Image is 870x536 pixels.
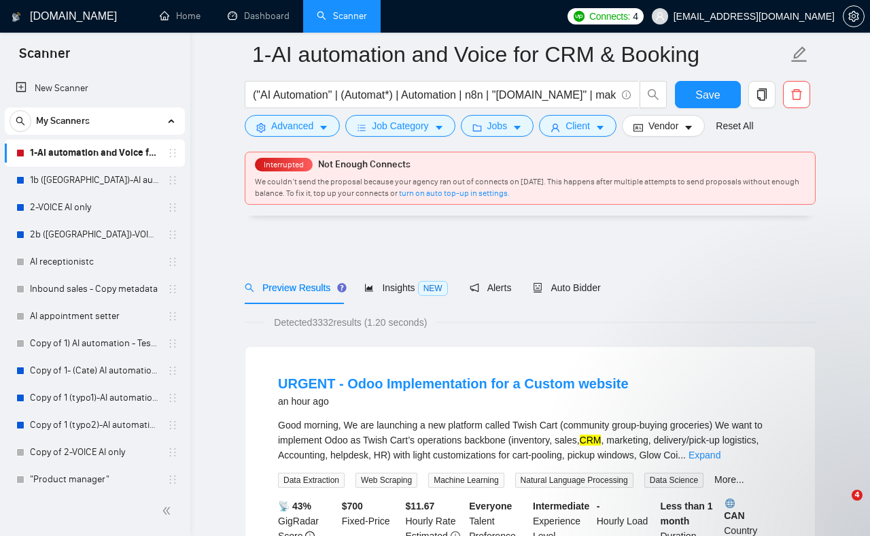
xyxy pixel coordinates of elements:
[5,75,185,102] li: New Scanner
[253,86,616,103] input: Search Freelance Jobs...
[843,11,865,22] a: setting
[256,122,266,133] span: setting
[162,504,175,518] span: double-left
[399,188,510,198] a: turn on auto top-up in settings.
[255,177,799,198] span: We couldn’t send the proposal because your agency ran out of connects on [DATE]. This happens aft...
[167,175,178,186] span: holder
[36,107,90,135] span: My Scanners
[675,81,741,108] button: Save
[574,11,585,22] img: upwork-logo.png
[661,501,713,526] b: Less than 1 month
[533,283,542,292] span: robot
[565,118,590,133] span: Client
[167,447,178,458] span: holder
[784,88,810,101] span: delete
[260,160,308,169] span: Interrupted
[470,282,512,293] span: Alerts
[824,490,856,522] iframe: Intercom live chat
[633,9,638,24] span: 4
[469,501,512,512] b: Everyone
[30,303,159,330] a: AI appointment setter
[633,122,643,133] span: idcard
[30,275,159,303] a: Inbound sales - Copy metadata
[245,282,343,293] span: Preview Results
[852,490,863,501] span: 4
[30,167,159,194] a: 1b ([GEOGRAPHIC_DATA])-AI automation and Voice for CRM & Booking
[30,439,159,466] a: Copy of 2-VOICE AI only
[622,115,705,137] button: idcardVendorcaret-down
[790,46,808,63] span: edit
[30,384,159,412] a: Copy of 1 (typo1)-AI automation and Voice for CRM & Booking
[30,412,159,439] a: Copy of 1 (typo2)-AI automation and Voice for CRM & Booking
[655,12,665,21] span: user
[695,86,720,103] span: Save
[724,499,782,521] b: CAN
[418,281,448,296] span: NEW
[597,501,600,512] b: -
[30,221,159,248] a: 2b ([GEOGRAPHIC_DATA])-VOICE AI only
[30,357,159,384] a: Copy of 1- (Cate) AI automation and Voice for CRM & Booking (different categories)
[749,88,775,101] span: copy
[434,122,444,133] span: caret-down
[228,10,290,22] a: dashboardDashboard
[716,118,753,133] a: Reset All
[12,6,21,28] img: logo
[472,122,482,133] span: folder
[725,499,735,508] img: 🌐
[167,284,178,295] span: holder
[843,5,865,27] button: setting
[406,501,435,512] b: $ 11.67
[336,282,348,294] div: Tooltip anchor
[10,116,31,126] span: search
[515,473,633,488] span: Natural Language Processing
[345,115,455,137] button: barsJob Categorycaret-down
[317,10,367,22] a: searchScanner
[461,115,534,137] button: folderJobscaret-down
[595,122,605,133] span: caret-down
[580,435,602,446] mark: CRM
[748,81,776,108] button: copy
[589,9,630,24] span: Connects:
[30,330,159,357] a: Copy of 1) AI automation - Testing something?
[640,88,666,101] span: search
[245,115,340,137] button: settingAdvancedcaret-down
[167,392,178,403] span: holder
[357,122,366,133] span: bars
[640,81,667,108] button: search
[245,283,254,292] span: search
[512,122,522,133] span: caret-down
[684,122,693,133] span: caret-down
[342,501,363,512] b: $ 700
[167,420,178,431] span: holder
[167,474,178,485] span: holder
[16,75,174,102] a: New Scanner
[252,37,788,71] input: Scanner name...
[783,81,810,108] button: delete
[278,473,345,488] span: Data Extraction
[30,194,159,221] a: 2-VOICE AI only
[8,44,81,72] span: Scanner
[167,365,178,376] span: holder
[278,376,629,391] a: URGENT - Odoo Implementation for a Custom website
[278,418,782,463] div: Good morning, We are launching a new platform called Twish Cart (community group-buying groceries...
[10,110,31,132] button: search
[264,315,436,330] span: Detected 3332 results (1.20 seconds)
[30,139,159,167] a: 1-AI automation and Voice for CRM & Booking
[364,282,447,293] span: Insights
[5,107,185,493] li: My Scanners
[167,311,178,322] span: holder
[160,10,201,22] a: homeHome
[278,501,311,512] b: 📡 43%
[318,158,411,170] span: Not Enough Connects
[167,338,178,349] span: holder
[622,90,631,99] span: info-circle
[30,466,159,493] a: "Product manager"
[30,248,159,275] a: AI receptionistc
[533,501,589,512] b: Intermediate
[364,283,374,292] span: area-chart
[372,118,428,133] span: Job Category
[428,473,504,488] span: Machine Learning
[167,256,178,267] span: holder
[319,122,328,133] span: caret-down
